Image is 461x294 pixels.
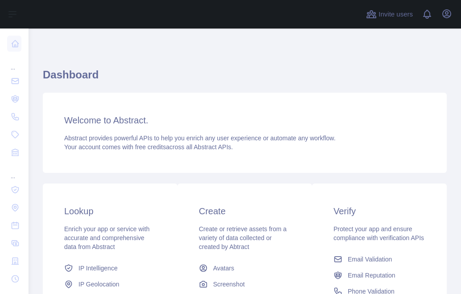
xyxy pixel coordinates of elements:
[213,264,234,273] span: Avatars
[348,255,392,264] span: Email Validation
[333,205,425,217] h3: Verify
[195,276,294,292] a: Screenshot
[199,205,291,217] h3: Create
[330,267,429,283] a: Email Reputation
[195,260,294,276] a: Avatars
[364,7,415,21] button: Invite users
[7,53,21,71] div: ...
[64,143,233,151] span: Your account comes with across all Abstract APIs.
[7,162,21,180] div: ...
[78,280,119,289] span: IP Geolocation
[135,143,166,151] span: free credits
[61,276,160,292] a: IP Geolocation
[78,264,118,273] span: IP Intelligence
[199,225,287,250] span: Create or retrieve assets from a variety of data collected or created by Abtract
[64,205,156,217] h3: Lookup
[61,260,160,276] a: IP Intelligence
[333,225,424,241] span: Protect your app and ensure compliance with verification APIs
[64,225,149,250] span: Enrich your app or service with accurate and comprehensive data from Abstract
[43,68,447,89] h1: Dashboard
[330,251,429,267] a: Email Validation
[213,280,245,289] span: Screenshot
[64,114,425,127] h3: Welcome to Abstract.
[348,271,395,280] span: Email Reputation
[379,9,413,20] span: Invite users
[64,135,336,142] span: Abstract provides powerful APIs to help you enrich any user experience or automate any workflow.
